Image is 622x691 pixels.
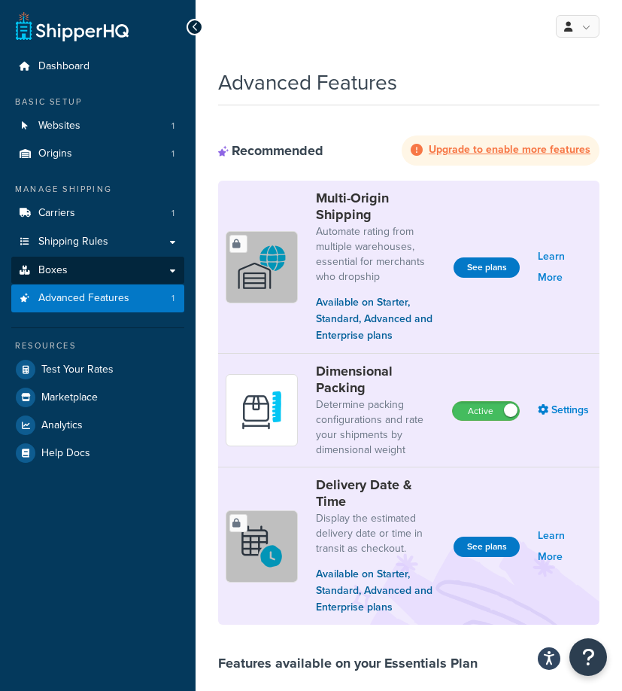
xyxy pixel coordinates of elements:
[41,419,83,432] span: Analytics
[11,356,184,383] a: Test Your Rates
[38,264,68,277] span: Boxes
[454,257,520,278] button: See plans
[11,339,184,352] div: Resources
[38,148,72,160] span: Origins
[11,285,184,312] li: Advanced Features
[429,142,590,157] strong: Upgrade to enable more features
[11,440,184,467] a: Help Docs
[569,638,607,676] button: Open Resource Center
[11,199,184,227] li: Carriers
[11,140,184,168] a: Origins1
[11,228,184,256] a: Shipping Rules
[171,292,174,305] span: 1
[171,120,174,132] span: 1
[11,199,184,227] a: Carriers1
[316,224,441,285] a: Automate rating from multiple warehouses, essential for merchants who dropship
[11,257,184,285] a: Boxes
[316,397,440,458] a: Determine packing configurations and rate your shipments by dimensional weight
[316,294,441,344] p: Available on Starter, Standard, Advanced and Enterprise plans
[218,655,478,671] div: Features available on your Essentials Plan
[538,400,592,421] a: Settings
[11,285,184,312] a: Advanced Features1
[218,68,397,97] h1: Advanced Features
[38,60,90,73] span: Dashboard
[218,142,323,159] div: Recommended
[38,120,80,132] span: Websites
[11,112,184,140] li: Websites
[453,402,519,420] label: Active
[41,391,98,404] span: Marketplace
[41,447,90,460] span: Help Docs
[11,183,184,196] div: Manage Shipping
[11,112,184,140] a: Websites1
[11,384,184,411] a: Marketplace
[38,236,108,248] span: Shipping Rules
[316,511,441,556] a: Display the estimated delivery date or time in transit as checkout.
[38,292,129,305] span: Advanced Features
[11,412,184,439] a: Analytics
[316,566,441,616] p: Available on Starter, Standard, Advanced and Enterprise plans
[38,207,75,220] span: Carriers
[538,246,592,288] a: Learn More
[235,384,288,437] img: DTVBYsAAAAAASUVORK5CYII=
[171,207,174,220] span: 1
[41,364,114,376] span: Test Your Rates
[316,190,441,223] a: Multi-Origin Shipping
[11,96,184,108] div: Basic Setup
[454,537,520,557] button: See plans
[316,476,441,510] a: Delivery Date & Time
[538,525,592,568] a: Learn More
[171,148,174,160] span: 1
[316,363,440,396] a: Dimensional Packing
[11,53,184,81] a: Dashboard
[11,140,184,168] li: Origins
